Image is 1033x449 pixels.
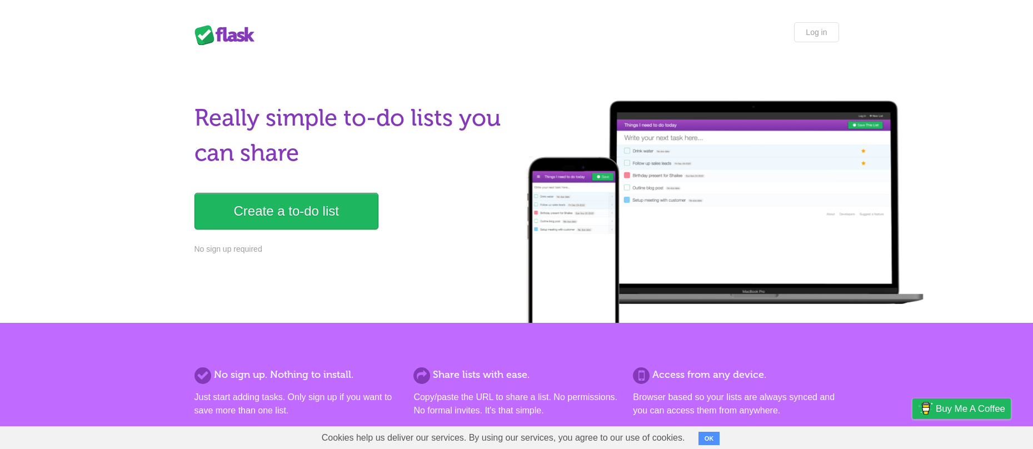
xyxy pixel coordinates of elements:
[194,391,400,417] p: Just start adding tasks. Only sign up if you want to save more than one list.
[698,432,720,445] button: OK
[633,367,839,382] h2: Access from any device.
[413,391,619,417] p: Copy/paste the URL to share a list. No permissions. No formal invites. It's that simple.
[794,22,839,42] a: Log in
[194,101,510,171] h1: Really simple to-do lists you can share
[194,367,400,382] h2: No sign up. Nothing to install.
[413,367,619,382] h2: Share lists with ease.
[194,193,378,230] a: Create a to-do list
[912,398,1011,419] a: Buy me a coffee
[936,399,1005,418] span: Buy me a coffee
[311,427,696,449] span: Cookies help us deliver our services. By using our services, you agree to our use of cookies.
[633,391,839,417] p: Browser based so your lists are always synced and you can access them from anywhere.
[194,25,261,45] div: Flask Lists
[194,243,510,255] p: No sign up required
[918,399,933,418] img: Buy me a coffee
